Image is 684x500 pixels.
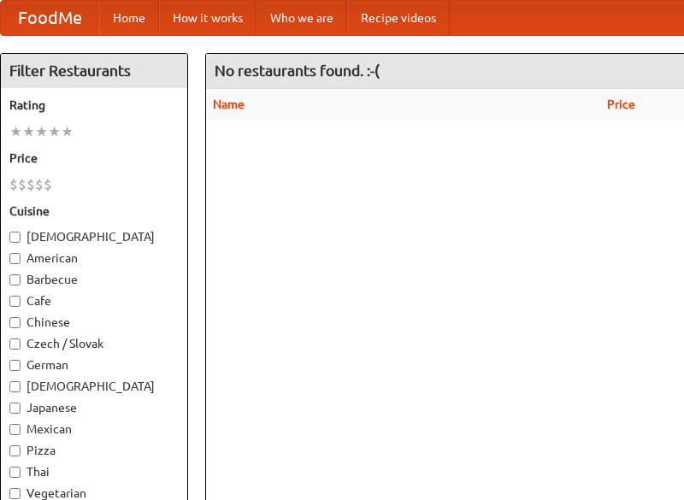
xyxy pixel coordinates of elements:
label: Cafe [9,292,179,309]
input: Chinese [9,317,21,328]
h4: Filter Restaurants [1,54,187,88]
a: How it works [159,1,256,35]
li: ★ [22,122,35,141]
input: Cafe [9,296,21,307]
input: Czech / Slovak [9,338,21,350]
label: [DEMOGRAPHIC_DATA] [9,228,179,245]
label: Barbecue [9,271,179,288]
a: Name [213,97,245,111]
h5: Rating [9,97,179,114]
h5: Cuisine [9,203,179,220]
label: Mexican [9,421,179,438]
li: $ [18,175,27,194]
input: [DEMOGRAPHIC_DATA] [9,381,21,392]
a: Who we are [256,1,347,35]
li: ★ [35,122,48,141]
input: Mexican [9,424,21,435]
label: American [9,250,179,267]
label: Thai [9,463,179,480]
li: $ [27,175,35,194]
li: $ [35,175,44,194]
a: FoodMe [1,1,99,35]
a: Home [99,1,159,35]
a: Recipe videos [347,1,450,35]
li: $ [9,175,18,194]
label: [DEMOGRAPHIC_DATA] [9,378,179,395]
input: Barbecue [9,274,21,285]
label: German [9,356,179,374]
ng-pluralize: No restaurants found. :-( [215,62,380,79]
label: Japanese [9,399,179,416]
input: Vegetarian [9,488,21,499]
a: Price [607,97,635,111]
input: [DEMOGRAPHIC_DATA] [9,232,21,243]
input: Thai [9,467,21,478]
input: Japanese [9,403,21,414]
label: Chinese [9,314,179,331]
li: $ [44,175,52,194]
label: Czech / Slovak [9,335,179,352]
label: Pizza [9,442,179,459]
h5: Price [9,150,179,167]
input: German [9,360,21,371]
input: Pizza [9,445,21,456]
input: American [9,253,21,264]
li: ★ [9,122,22,141]
li: ★ [61,122,74,141]
li: ★ [48,122,61,141]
